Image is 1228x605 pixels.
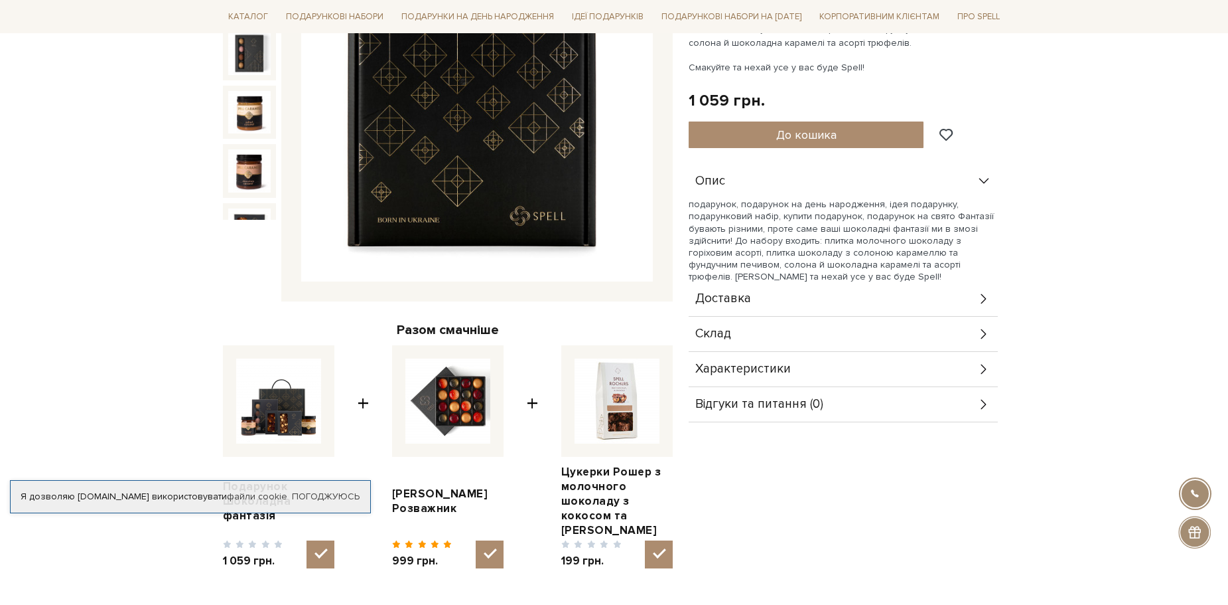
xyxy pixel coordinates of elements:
span: До кошика [776,128,837,142]
a: Подарунок Шоколадна фантазія [223,479,334,523]
p: Смакуйте та нехай усе у вас буде Spell! [689,60,1000,74]
span: 199 грн. [561,554,622,568]
img: Подарунок Шоколадна фантазія [228,91,271,133]
span: 1 059 грн. [223,554,283,568]
div: Разом смачніше [223,321,673,339]
a: Погоджуюсь [292,491,360,503]
span: Характеристики [695,363,791,375]
img: Подарунок Шоколадна фантазія [236,359,321,444]
span: + [358,345,369,569]
span: 999 грн. [392,554,452,568]
img: Цукерки Рошер з молочного шоколаду з кокосом та мигдалем [575,359,659,444]
button: До кошика [689,122,924,148]
a: файли cookie [227,491,287,502]
p: подарунок, подарунок на день народження, ідея подарунку, подарунковий набір, купити подарунок, по... [689,199,998,283]
span: + [527,345,538,569]
img: Подарунок Шоколадна фантазія [228,32,271,74]
img: Подарунок Шоколадна фантазія [228,149,271,192]
a: Ідеї подарунків [567,7,649,27]
span: Склад [695,328,731,340]
span: Опис [695,175,725,187]
a: Цукерки Рошер з молочного шоколаду з кокосом та [PERSON_NAME] [561,465,673,538]
a: Подарункові набори на [DATE] [656,5,807,28]
a: Подарункові набори [281,7,389,27]
span: Відгуки та питання (0) [695,398,823,410]
a: Корпоративним клієнтам [814,5,945,28]
div: Я дозволяю [DOMAIN_NAME] використовувати [11,491,370,503]
a: [PERSON_NAME] Розважник [392,487,504,516]
a: Про Spell [952,7,1005,27]
span: Доставка [695,293,751,305]
a: Подарунки на День народження [396,7,559,27]
div: 1 059 грн. [689,90,765,111]
img: Сет цукерок Розважник [405,359,490,444]
img: Подарунок Шоколадна фантазія [228,209,271,251]
a: Каталог [223,7,273,27]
